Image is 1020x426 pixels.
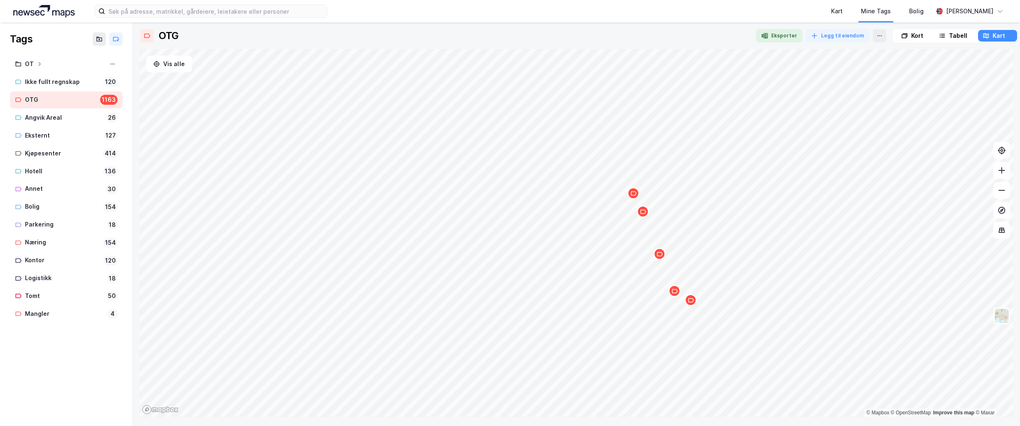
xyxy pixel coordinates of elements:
a: Angvik Areal26 [10,109,123,126]
a: Maxar [976,410,995,416]
canvas: Map [140,49,1013,417]
div: Kontrollprogram for chat [978,386,1020,426]
div: 30 [106,184,118,194]
div: 50 [106,291,118,301]
div: 414 [103,148,118,158]
a: Mapbox homepage [142,405,179,414]
div: Mangler [25,309,104,319]
a: Logistikk18 [10,270,123,287]
a: Annet30 [10,180,123,197]
button: Eksporter [756,29,802,42]
div: Annet [25,184,103,194]
div: 154 [103,238,118,248]
div: Næring [25,237,100,248]
div: Eksternt [25,131,101,141]
div: 26 [106,113,118,123]
div: Kart [831,6,843,16]
div: Map marker [627,187,640,199]
div: 120 [103,256,118,266]
img: logo.a4113a55bc3d86da70a041830d287a7e.svg [13,5,75,17]
div: Kart [993,31,1005,41]
div: Kjøpesenter [25,148,100,159]
div: Hotell [25,166,100,177]
div: 154 [103,202,118,212]
a: OpenStreetMap [891,410,931,416]
div: Angvik Areal [25,113,103,123]
a: Ikke fullt regnskap120 [10,74,123,91]
div: OTG [25,95,97,105]
a: Tomt50 [10,288,123,305]
button: Legg til eiendom [806,29,870,42]
div: Kort [911,31,923,41]
a: Kontor120 [10,252,123,269]
div: Tabell [949,31,967,41]
div: Map marker [684,294,697,306]
a: Hotell136 [10,163,123,180]
div: Bolig [909,6,924,16]
a: Improve this map [933,410,974,416]
a: Eksternt127 [10,127,123,144]
button: Vis alle [146,56,192,72]
div: [PERSON_NAME] [946,6,993,16]
a: Parkering18 [10,216,123,233]
a: Mapbox [866,410,889,416]
a: OTG1163 [10,91,123,108]
div: 18 [107,273,118,283]
div: OT [25,59,34,69]
div: OTG [159,29,179,42]
div: Parkering [25,219,104,230]
div: Map marker [653,248,666,260]
div: 4 [108,309,118,319]
div: Map marker [668,285,681,297]
div: Kontor [25,255,100,266]
a: Mangler4 [10,305,123,323]
a: Bolig154 [10,198,123,215]
div: Map marker [637,205,649,218]
div: Bolig [25,202,100,212]
div: 1163 [100,95,118,105]
div: Mine Tags [861,6,891,16]
iframe: Chat Widget [978,386,1020,426]
div: 127 [104,131,118,140]
div: 136 [103,166,118,176]
div: 18 [107,220,118,230]
div: 120 [103,77,118,87]
input: Søk på adresse, matrikkel, gårdeiere, leietakere eller personer [105,5,327,17]
a: Næring154 [10,234,123,251]
img: Z [994,308,1010,324]
a: Kjøpesenter414 [10,145,123,162]
div: Tomt [25,291,103,301]
div: Ikke fullt regnskap [25,77,100,87]
div: Tags [10,32,32,46]
div: Logistikk [25,273,104,283]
